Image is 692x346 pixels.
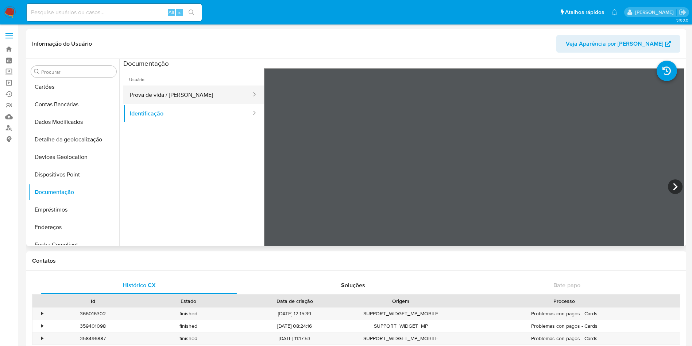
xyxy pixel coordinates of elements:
[28,96,119,113] button: Contas Bancárias
[353,308,449,320] div: SUPPORT_WIDGET_MP_MOBILE
[353,332,449,345] div: SUPPORT_WIDGET_MP_MOBILE
[184,7,199,18] button: search-icon
[34,69,40,75] button: Procurar
[141,308,236,320] div: finished
[50,297,136,305] div: Id
[449,332,680,345] div: Problemas con pagos - Cards
[41,69,113,75] input: Procurar
[28,78,119,96] button: Cartões
[341,281,365,289] span: Soluções
[169,9,174,16] span: Alt
[635,9,676,16] p: magno.ferreira@mercadopago.com.br
[236,332,353,345] div: [DATE] 11:17:53
[32,257,680,265] h1: Contatos
[123,281,156,289] span: Histórico CX
[41,323,43,330] div: •
[353,320,449,332] div: SUPPORT_WIDGET_MP
[679,8,687,16] a: Sair
[41,335,43,342] div: •
[41,310,43,317] div: •
[27,8,202,17] input: Pesquise usuários ou casos...
[556,35,680,53] button: Veja Aparência por [PERSON_NAME]
[358,297,444,305] div: Origem
[611,9,618,15] a: Notificações
[45,320,141,332] div: 359401098
[553,281,580,289] span: Bate-papo
[28,218,119,236] button: Endereços
[146,297,231,305] div: Estado
[178,9,181,16] span: s
[236,308,353,320] div: [DATE] 12:15:39
[32,40,92,47] h1: Informação do Usuário
[28,148,119,166] button: Devices Geolocation
[236,320,353,332] div: [DATE] 08:24:16
[28,236,119,254] button: Fecha Compliant
[565,8,604,16] span: Atalhos rápidos
[566,35,663,53] span: Veja Aparência por [PERSON_NAME]
[28,201,119,218] button: Empréstimos
[28,131,119,148] button: Detalhe da geolocalização
[141,332,236,345] div: finished
[449,320,680,332] div: Problemas con pagos - Cards
[28,113,119,131] button: Dados Modificados
[45,308,141,320] div: 366016302
[141,320,236,332] div: finished
[449,308,680,320] div: Problemas con pagos - Cards
[28,166,119,183] button: Dispositivos Point
[454,297,675,305] div: Processo
[241,297,348,305] div: Data de criação
[28,183,119,201] button: Documentação
[45,332,141,345] div: 358496887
